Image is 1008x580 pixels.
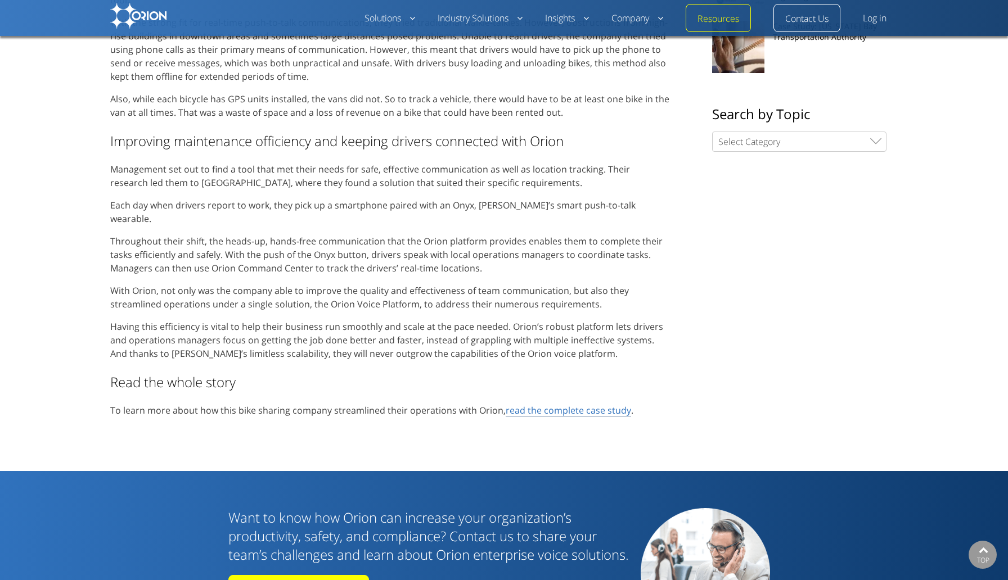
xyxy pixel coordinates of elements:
a: Log in [863,12,886,25]
a: Resources [697,12,739,26]
a: Company [611,12,663,25]
iframe: Chat Widget [805,450,1008,580]
a: Contact Us [785,12,829,26]
a: read the complete case study [506,404,631,417]
span: . [631,404,633,416]
span: Throughout their shift, the heads-up, hands-free communication that the Orion platform provides e... [110,235,663,274]
span: With Orion, not only was the company able to improve the quality and effectiveness of team commun... [110,284,629,310]
img: MBTA Case Study - Transportation Operations - Orion [712,21,764,73]
span: Also, while each bicycle has GPS units installed, the vans did not. So to track a vehicle, there ... [110,93,669,119]
h3: Improving maintenance officiency and keeping drivers connected with Orion [110,133,669,149]
span: Management set out to find a tool that met their needs for safe, effective communication as well ... [110,163,630,189]
img: Orion [110,3,166,29]
span: Each day when drivers report to work, they pick up a smartphone paired with an Onyx, [PERSON_NAME... [110,199,636,225]
a: Industry Solutions [438,12,523,25]
span: Having this efficiency is vital to help their business run smoothly and scale at the pace needed.... [110,320,663,360]
h3: Read the whole story [110,374,669,390]
span: To learn more about how this bike sharing company streamlined their operations with Orion, [110,404,506,416]
span: With the strong fit for real-time push-to-talk communications, they tried traditional walkie-talk... [110,16,668,83]
a: Insights [545,12,589,25]
a: Solutions [364,12,415,25]
h2: Search by Topic [712,105,886,123]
